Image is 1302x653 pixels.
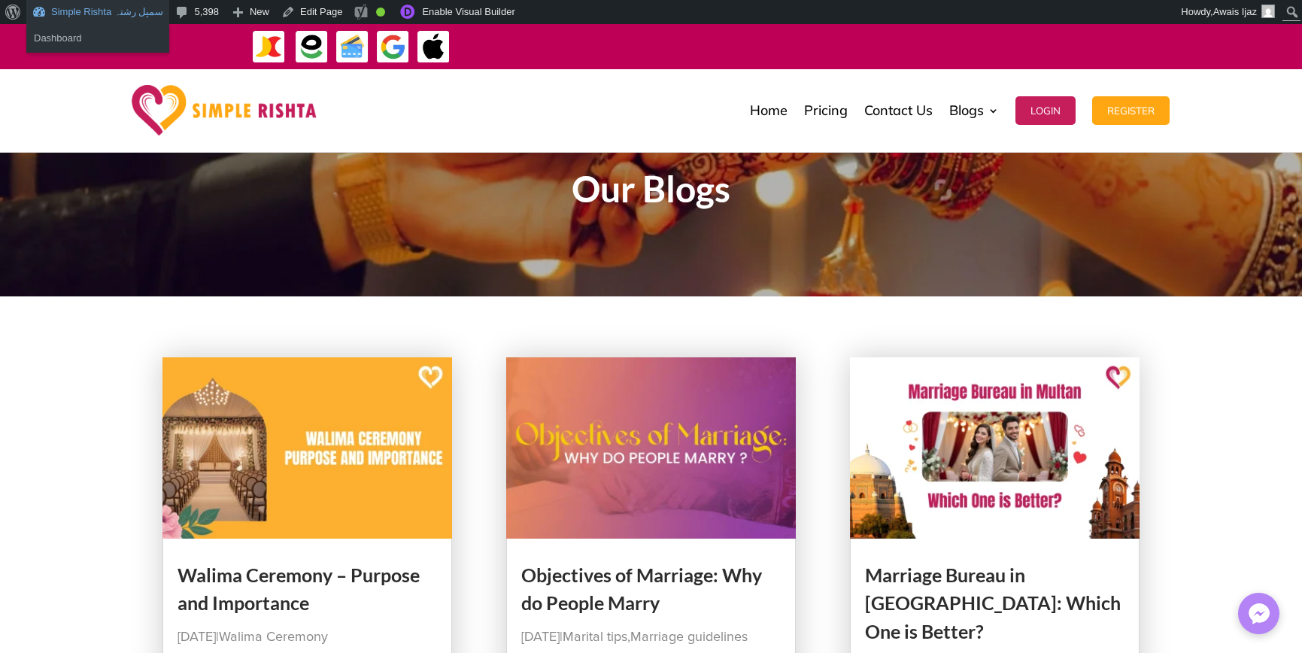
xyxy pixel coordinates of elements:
[335,30,369,64] img: Credit Cards
[376,8,385,17] div: Good
[949,73,999,148] a: Blogs
[1015,96,1076,125] button: Login
[521,625,782,649] p: | ,
[864,73,933,148] a: Contact Us
[417,30,451,64] img: ApplePay-icon
[804,73,848,148] a: Pricing
[1213,6,1257,17] span: Awais Ijaz
[295,30,329,64] img: EasyPaisa-icon
[865,563,1121,642] a: Marriage Bureau in [GEOGRAPHIC_DATA]: Which One is Better?
[750,73,788,148] a: Home
[178,630,216,644] span: [DATE]
[521,563,762,615] a: Objectives of Marriage: Why do People Marry
[252,30,286,64] img: JazzCash-icon
[850,357,1140,539] img: Marriage Bureau in Multan: Which One is Better?
[1244,599,1274,629] img: Messenger
[1092,96,1170,125] button: Register
[563,630,627,644] a: Marital tips
[376,30,410,64] img: GooglePay-icon
[521,630,560,644] span: [DATE]
[178,625,438,649] p: |
[26,24,169,53] ul: Simple Rishta سمپل رشتہ
[162,357,453,539] img: Walima Ceremony – Purpose and Importance
[1092,73,1170,148] a: Register
[219,630,328,644] a: Walima Ceremony
[26,29,169,48] a: Dashboard
[506,357,797,539] img: Objectives of Marriage: Why do People Marry
[245,171,1058,214] h1: Our Blogs
[178,563,420,615] a: Walima Ceremony – Purpose and Importance
[630,630,748,644] a: Marriage guidelines
[1015,73,1076,148] a: Login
